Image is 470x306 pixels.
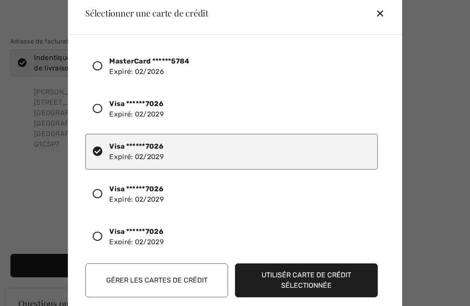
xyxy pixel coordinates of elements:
[78,9,208,17] div: Sélectionner une carte de crédit
[109,56,189,77] div: Expiré: 02/2026
[376,4,392,22] div: ✕
[85,263,228,297] button: Gérer les cartes de crédit
[109,99,164,120] div: Expiré: 02/2029
[109,141,164,162] div: Expiré: 02/2029
[109,226,164,247] div: Expiré: 02/2029
[235,263,378,297] button: Utilisér carte de crédit sélectionnée
[109,184,164,205] div: Expiré: 02/2029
